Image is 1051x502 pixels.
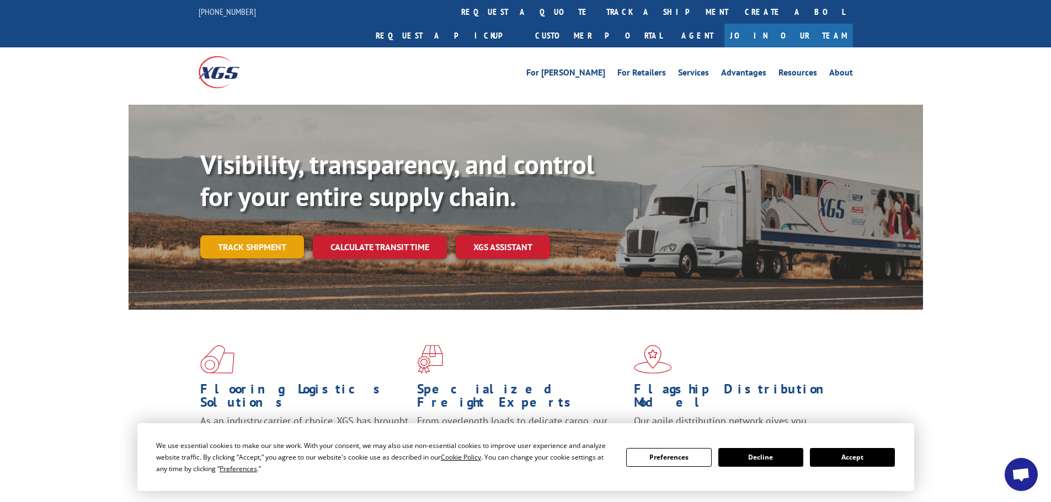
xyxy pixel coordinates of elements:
a: Calculate transit time [313,235,447,259]
span: As an industry carrier of choice, XGS has brought innovation and dedication to flooring logistics... [200,414,408,454]
h1: Flooring Logistics Solutions [200,382,409,414]
a: Track shipment [200,235,304,258]
div: Open chat [1005,458,1038,491]
button: Accept [810,448,895,467]
a: Resources [778,68,817,80]
img: xgs-icon-focused-on-flooring-red [417,345,443,374]
a: For Retailers [617,68,666,80]
h1: Specialized Freight Experts [417,382,626,414]
a: About [829,68,853,80]
a: Services [678,68,709,80]
b: Visibility, transparency, and control for your entire supply chain. [200,147,594,213]
img: xgs-icon-flagship-distribution-model-red [634,345,672,374]
a: Join Our Team [724,24,853,47]
h1: Flagship Distribution Model [634,382,842,414]
a: [PHONE_NUMBER] [199,6,256,17]
p: From overlength loads to delicate cargo, our experienced staff knows the best way to move your fr... [417,414,626,463]
button: Preferences [626,448,711,467]
a: Request a pickup [367,24,527,47]
span: Preferences [220,464,257,473]
div: We use essential cookies to make our site work. With your consent, we may also use non-essential ... [156,440,613,474]
span: Cookie Policy [441,452,481,462]
a: Agent [670,24,724,47]
button: Decline [718,448,803,467]
a: XGS ASSISTANT [456,235,550,259]
span: Our agile distribution network gives you nationwide inventory management on demand. [634,414,837,440]
a: For [PERSON_NAME] [526,68,605,80]
div: Cookie Consent Prompt [137,423,914,491]
img: xgs-icon-total-supply-chain-intelligence-red [200,345,234,374]
a: Customer Portal [527,24,670,47]
a: Advantages [721,68,766,80]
